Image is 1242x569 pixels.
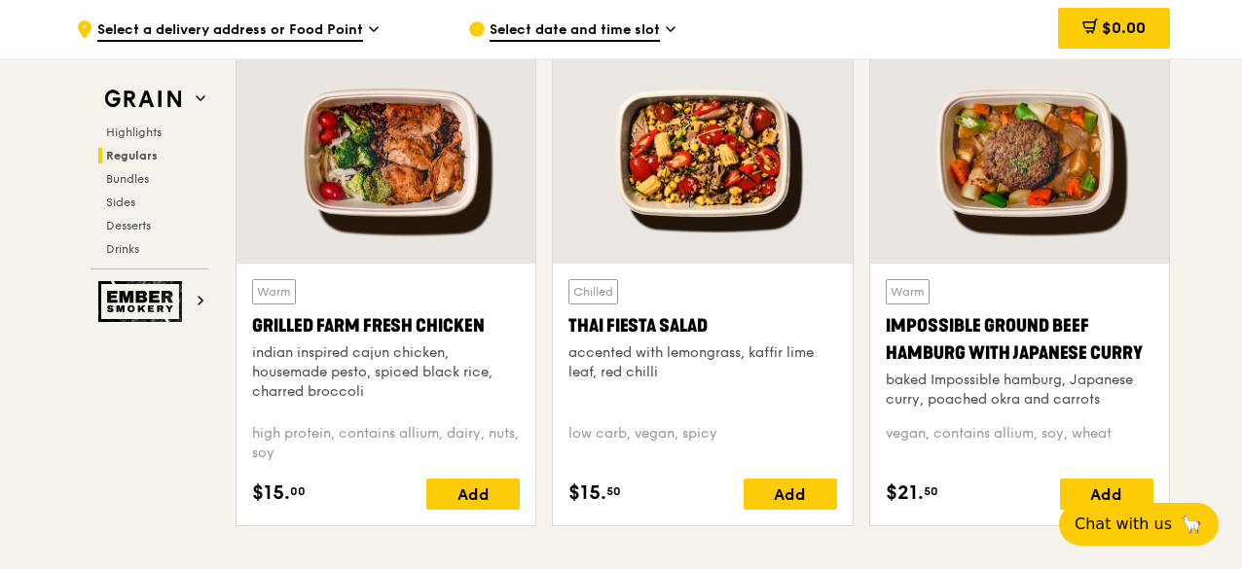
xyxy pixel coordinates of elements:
div: vegan, contains allium, soy, wheat [886,424,1153,463]
div: accented with lemongrass, kaffir lime leaf, red chilli [568,343,836,382]
div: Impossible Ground Beef Hamburg with Japanese Curry [886,312,1153,367]
span: Sides [106,196,135,209]
div: Chilled [568,279,618,304]
div: Grilled Farm Fresh Chicken [252,312,520,339]
div: baked Impossible hamburg, Japanese curry, poached okra and carrots [886,371,1153,409]
img: Ember Smokery web logo [98,281,188,322]
span: Chat with us [1075,513,1172,536]
button: Chat with us🦙 [1059,503,1219,546]
span: 00 [290,483,306,499]
span: 50 [606,483,621,499]
span: 🦙 [1180,513,1203,536]
span: $15. [568,479,606,508]
div: Warm [886,279,930,304]
img: Grain web logo [98,82,188,117]
span: $15. [252,479,290,508]
span: Highlights [106,125,162,139]
div: high protein, contains allium, dairy, nuts, soy [252,424,520,463]
span: $21. [886,479,924,508]
div: Add [1060,479,1153,510]
span: Bundles [106,172,149,186]
span: 50 [924,483,938,499]
div: Warm [252,279,296,304]
span: Regulars [106,149,158,162]
span: Select a delivery address or Food Point [97,20,363,42]
div: Add [426,479,520,510]
div: Thai Fiesta Salad [568,312,836,339]
div: indian inspired cajun chicken, housemade pesto, spiced black rice, charred broccoli [252,343,520,402]
span: Desserts [106,219,151,232]
span: $0.00 [1102,18,1146,37]
span: Drinks [106,242,139,256]
div: Add [744,479,837,510]
div: low carb, vegan, spicy [568,424,836,463]
span: Select date and time slot [490,20,660,42]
